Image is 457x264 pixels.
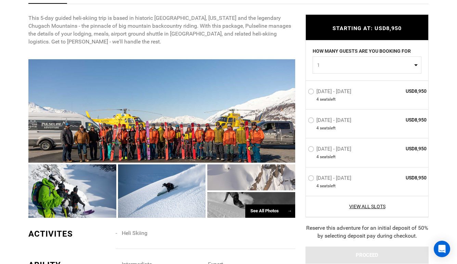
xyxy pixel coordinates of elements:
span: → [287,208,292,213]
div: ACTIVITES [28,228,110,240]
div: See All Photos [245,204,295,218]
span: s [328,125,330,131]
label: [DATE] - [DATE] [308,117,353,125]
span: seat left [320,154,336,160]
span: s [328,183,330,189]
span: 4 [316,97,319,102]
span: seat left [320,97,336,102]
span: STARTING AT: USD8,950 [332,25,402,32]
span: USD8,950 [377,88,427,95]
div: Reserve this adventure for an initial deposit of 50% by selecting deposit pay during checkout. [305,224,429,240]
label: HOW MANY GUESTS ARE YOU BOOKING FOR [313,48,411,56]
span: s [328,97,330,102]
span: seat left [320,125,336,131]
label: [DATE] - [DATE] [308,175,353,183]
span: s [328,154,330,160]
span: seat left [320,183,336,189]
span: USD8,950 [377,174,427,181]
span: 4 [316,154,319,160]
span: USD8,950 [377,116,427,123]
span: 4 [316,125,319,131]
div: Open Intercom Messenger [434,241,450,257]
label: [DATE] - [DATE] [308,88,353,97]
button: 1 [313,56,421,74]
button: PROCEED [305,247,429,264]
span: Heli Skiing [122,230,147,236]
p: This 5-day guided heli-skiing trip is based in historic [GEOGRAPHIC_DATA], [US_STATE] and the leg... [28,14,295,46]
label: [DATE] - [DATE] [308,146,353,154]
span: 1 [317,62,413,68]
span: 4 [316,183,319,189]
a: View All Slots [308,203,427,210]
span: USD8,950 [377,146,427,152]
